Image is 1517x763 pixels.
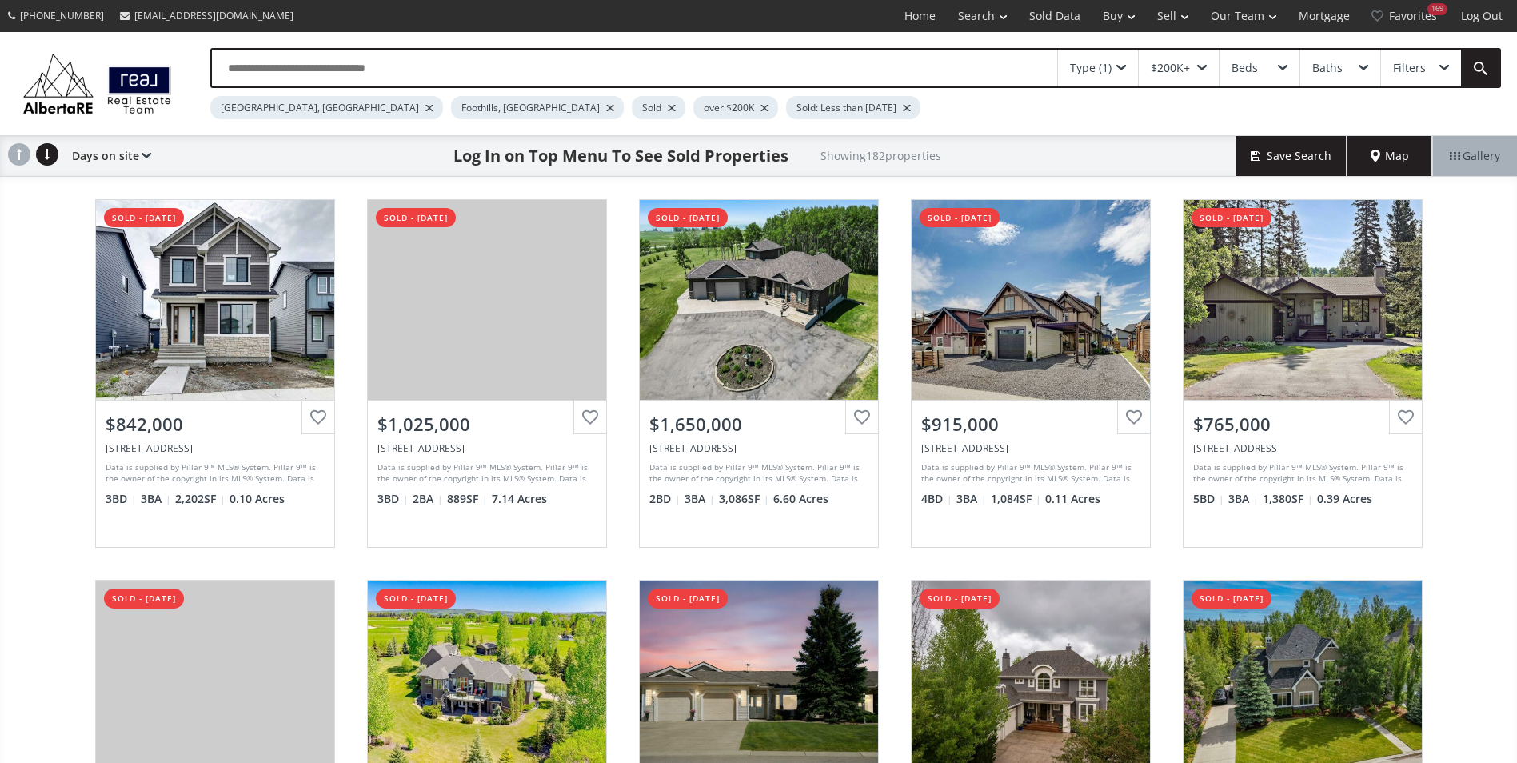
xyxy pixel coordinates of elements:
[1393,62,1426,74] div: Filters
[413,491,443,507] span: 2 BA
[1450,148,1500,164] span: Gallery
[1167,183,1439,564] a: sold - [DATE]$765,000[STREET_ADDRESS]Data is supplied by Pillar 9™ MLS® System. Pillar 9™ is the ...
[20,9,104,22] span: [PHONE_NUMBER]
[447,491,488,507] span: 889 SF
[649,491,681,507] span: 2 BD
[64,136,151,176] div: Days on site
[1347,136,1432,176] div: Map
[106,491,137,507] span: 3 BD
[1070,62,1112,74] div: Type (1)
[134,9,293,22] span: [EMAIL_ADDRESS][DOMAIN_NAME]
[1193,491,1224,507] span: 5 BD
[1312,62,1343,74] div: Baths
[895,183,1167,564] a: sold - [DATE]$915,000[STREET_ADDRESS]Data is supplied by Pillar 9™ MLS® System. Pillar 9™ is the ...
[820,150,941,162] h2: Showing 182 properties
[921,461,1136,485] div: Data is supplied by Pillar 9™ MLS® System. Pillar 9™ is the owner of the copyright in its MLS® Sy...
[492,491,547,507] span: 7.14 Acres
[786,96,920,119] div: Sold: Less than [DATE]
[210,96,443,119] div: [GEOGRAPHIC_DATA], [GEOGRAPHIC_DATA]
[632,96,685,119] div: Sold
[921,412,1140,437] div: $915,000
[685,491,715,507] span: 3 BA
[112,1,301,30] a: [EMAIL_ADDRESS][DOMAIN_NAME]
[1371,148,1409,164] span: Map
[106,461,321,485] div: Data is supplied by Pillar 9™ MLS® System. Pillar 9™ is the owner of the copyright in its MLS® Sy...
[693,96,778,119] div: over $200K
[649,441,868,455] div: 260075 Glendale Road, Rural Rocky View County, AB T4C 0B8
[1193,412,1412,437] div: $765,000
[451,96,624,119] div: Foothills, [GEOGRAPHIC_DATA]
[106,441,325,455] div: 576 Grayling Bend, Rural Rocky View County, AB T3Z0H6
[1228,491,1259,507] span: 3 BA
[16,50,178,118] img: Logo
[623,183,895,564] a: sold - [DATE]$1,650,000[STREET_ADDRESS]Data is supplied by Pillar 9™ MLS® System. Pillar 9™ is th...
[1427,3,1447,15] div: 169
[956,491,987,507] span: 3 BA
[719,491,769,507] span: 3,086 SF
[1193,461,1408,485] div: Data is supplied by Pillar 9™ MLS® System. Pillar 9™ is the owner of the copyright in its MLS® Sy...
[230,491,285,507] span: 0.10 Acres
[1151,62,1190,74] div: $200K+
[79,183,351,564] a: sold - [DATE]$842,000[STREET_ADDRESS]Data is supplied by Pillar 9™ MLS® System. Pillar 9™ is the ...
[1317,491,1372,507] span: 0.39 Acres
[377,441,597,455] div: 352225 242 Avenue West, Rural Foothills County, AB T0L0K0
[1236,136,1347,176] button: Save Search
[1193,441,1412,455] div: 85 Manyhorses Drive, Rural Rocky View County, AB T3Z 1A1
[377,412,597,437] div: $1,025,000
[649,461,864,485] div: Data is supplied by Pillar 9™ MLS® System. Pillar 9™ is the owner of the copyright in its MLS® Sy...
[377,461,593,485] div: Data is supplied by Pillar 9™ MLS® System. Pillar 9™ is the owner of the copyright in its MLS® Sy...
[141,491,171,507] span: 3 BA
[453,145,788,167] h1: Log In on Top Menu To See Sold Properties
[351,183,623,564] a: sold - [DATE]$1,025,000[STREET_ADDRESS]Data is supplied by Pillar 9™ MLS® System. Pillar 9™ is th...
[991,491,1041,507] span: 1,084 SF
[773,491,828,507] span: 6.60 Acres
[921,491,952,507] span: 4 BD
[1263,491,1313,507] span: 1,380 SF
[377,491,409,507] span: 3 BD
[1232,62,1258,74] div: Beds
[649,412,868,437] div: $1,650,000
[175,491,226,507] span: 2,202 SF
[1432,136,1517,176] div: Gallery
[921,441,1140,455] div: 311 Cottageclub Way, Rural Rocky View County, AB T4C1B1
[106,412,325,437] div: $842,000
[1045,491,1100,507] span: 0.11 Acres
